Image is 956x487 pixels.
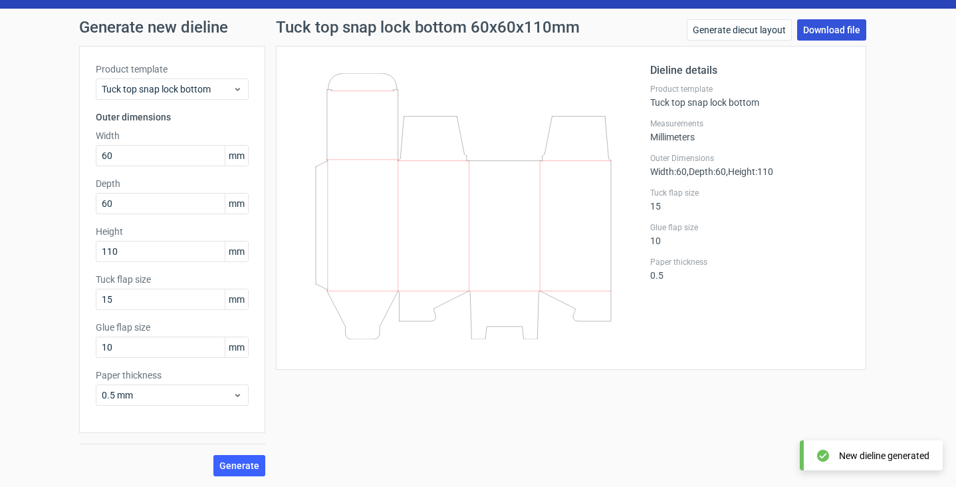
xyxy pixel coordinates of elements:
[225,242,248,261] span: mm
[650,257,850,281] div: 0.5
[687,166,726,177] span: , Depth : 60
[96,321,249,334] label: Glue flap size
[96,369,249,382] label: Paper thickness
[96,273,249,286] label: Tuck flap size
[650,84,850,94] label: Product template
[96,177,249,190] label: Depth
[650,257,850,267] label: Paper thickness
[96,225,249,238] label: Height
[650,188,850,212] div: 15
[650,222,850,233] label: Glue flap size
[225,289,248,309] span: mm
[650,166,687,177] span: Width : 60
[225,337,248,357] span: mm
[650,84,850,108] div: Tuck top snap lock bottom
[650,118,850,129] label: Measurements
[219,461,259,470] span: Generate
[650,153,850,164] label: Outer Dimensions
[797,19,866,41] a: Download file
[726,166,773,177] span: , Height : 110
[102,389,233,402] span: 0.5 mm
[276,19,580,35] h1: Tuck top snap lock bottom 60x60x110mm
[839,449,929,462] div: New dieline generated
[650,63,850,79] h2: Dieline details
[650,188,850,198] label: Tuck flap size
[102,82,233,96] span: Tuck top snap lock bottom
[79,19,877,35] h1: Generate new dieline
[213,455,265,476] button: Generate
[650,222,850,246] div: 10
[650,118,850,142] div: Millimeters
[96,129,249,142] label: Width
[225,194,248,214] span: mm
[96,63,249,76] label: Product template
[687,19,792,41] a: Generate diecut layout
[225,146,248,166] span: mm
[96,110,249,124] h3: Outer dimensions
